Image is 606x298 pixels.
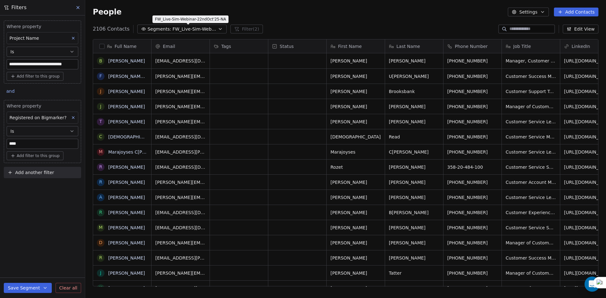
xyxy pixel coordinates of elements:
[330,194,381,201] span: [PERSON_NAME]
[155,103,206,110] span: [PERSON_NAME][EMAIL_ADDRESS][PERSON_NAME][DOMAIN_NAME]
[330,73,381,79] span: [PERSON_NAME]
[447,119,498,125] span: [PHONE_NUMBER]
[99,254,102,261] div: R
[108,58,145,63] a: [PERSON_NAME]
[506,194,556,201] span: Customer Service Lead
[93,25,129,33] span: 2106 Contacts
[147,26,171,32] span: Segments:
[330,103,381,110] span: [PERSON_NAME]
[100,270,101,276] div: J
[506,58,556,64] span: Manager, Customer Service
[108,89,145,94] a: [PERSON_NAME]
[502,39,560,53] div: Job Title
[572,43,590,50] span: LinkedIn
[155,194,206,201] span: [PERSON_NAME][EMAIL_ADDRESS][PERSON_NAME][DOMAIN_NAME]
[108,195,145,200] a: [PERSON_NAME]
[389,240,439,246] span: [PERSON_NAME]
[447,209,498,216] span: [PHONE_NUMBER]
[155,225,206,231] span: [EMAIL_ADDRESS][DOMAIN_NAME]
[447,103,498,110] span: [PHONE_NUMBER]
[99,58,102,64] div: B
[93,39,151,53] div: Full Name
[506,255,556,261] span: Customer Success Manager
[100,103,101,110] div: J
[108,255,145,260] a: [PERSON_NAME]
[389,73,439,79] span: U[PERSON_NAME]
[330,58,381,64] span: [PERSON_NAME]
[108,165,145,170] a: [PERSON_NAME]
[506,149,556,155] span: Customer Service Lead
[108,225,145,230] a: [PERSON_NAME]
[108,240,145,245] a: [PERSON_NAME]
[506,225,556,231] span: Customer Service Supervisor
[155,17,226,22] p: FW_Live-Sim-Webinar-22ndOct'25-NA
[99,194,102,201] div: A
[230,25,263,33] button: Filter(2)
[100,88,101,95] div: J
[155,255,206,261] span: [EMAIL_ADDRESS][PERSON_NAME][PERSON_NAME][DOMAIN_NAME]
[99,133,102,140] div: C
[172,26,217,32] span: FW_Live-Sim-Webinar-22ndOct'25-NA
[506,134,556,140] span: Customer Service Manager
[93,7,122,17] span: People
[447,88,498,95] span: [PHONE_NUMBER]
[155,164,206,170] span: [EMAIL_ADDRESS][DOMAIN_NAME]
[108,210,145,215] a: [PERSON_NAME]
[389,225,439,231] span: [PERSON_NAME]
[389,103,439,110] span: [PERSON_NAME]
[99,179,102,185] div: R
[108,74,183,79] a: [PERSON_NAME] [PERSON_NAME]
[155,240,206,246] span: [PERSON_NAME][EMAIL_ADDRESS][PERSON_NAME][DOMAIN_NAME]
[155,73,206,79] span: [PERSON_NAME][EMAIL_ADDRESS][PERSON_NAME][DOMAIN_NAME]
[447,179,498,185] span: [PHONE_NUMBER]
[447,285,498,291] span: [PHONE_NUMBER]
[447,270,498,276] span: [PHONE_NUMBER]
[115,43,137,50] span: Full Name
[506,240,556,246] span: Manager of Customer Success
[506,209,556,216] span: Customer Experience Manager II
[93,53,151,287] div: grid
[330,255,381,261] span: [PERSON_NAME]
[99,224,103,231] div: M
[389,149,439,155] span: C[PERSON_NAME]
[585,277,600,292] div: Open Intercom Messenger
[108,119,145,124] a: [PERSON_NAME]
[447,134,498,140] span: [PHONE_NUMBER]
[221,43,231,50] span: Tags
[447,73,498,79] span: [PHONE_NUMBER]
[327,39,385,53] div: First Name
[330,149,381,155] span: Marajoyses
[155,270,206,276] span: [PERSON_NAME][EMAIL_ADDRESS][DOMAIN_NAME]
[280,43,294,50] span: Status
[506,88,556,95] span: Customer Support Team Lead
[108,286,145,291] a: [PERSON_NAME]
[563,25,598,33] button: Edit View
[99,149,103,155] div: M
[99,285,102,291] div: K
[163,43,175,50] span: Email
[455,43,488,50] span: Phone Number
[338,43,362,50] span: First Name
[447,255,498,261] span: [PHONE_NUMBER]
[108,104,145,109] a: [PERSON_NAME]
[330,270,381,276] span: [PERSON_NAME]
[330,134,381,140] span: [DEMOGRAPHIC_DATA]
[210,39,268,53] div: Tags
[330,119,381,125] span: [PERSON_NAME]
[155,179,206,185] span: [PERSON_NAME][EMAIL_ADDRESS][PERSON_NAME][DOMAIN_NAME]
[99,209,102,216] div: R
[506,103,556,110] span: Manager of Customer Success Training
[155,149,206,155] span: [EMAIL_ADDRESS][PERSON_NAME][DOMAIN_NAME]
[447,164,498,170] span: 358-20-484-100
[155,134,206,140] span: [EMAIL_ADDRESS][DOMAIN_NAME]
[389,58,439,64] span: [PERSON_NAME]
[155,285,206,291] span: [EMAIL_ADDRESS][PERSON_NAME][PERSON_NAME][DOMAIN_NAME]
[389,255,439,261] span: [PERSON_NAME]
[108,271,145,276] a: [PERSON_NAME]
[506,73,556,79] span: Customer Success Manager
[447,58,498,64] span: [PHONE_NUMBER]
[443,39,502,53] div: Phone Number
[389,88,439,95] span: Brooksbank
[330,209,381,216] span: [PERSON_NAME]
[508,8,549,16] button: Settings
